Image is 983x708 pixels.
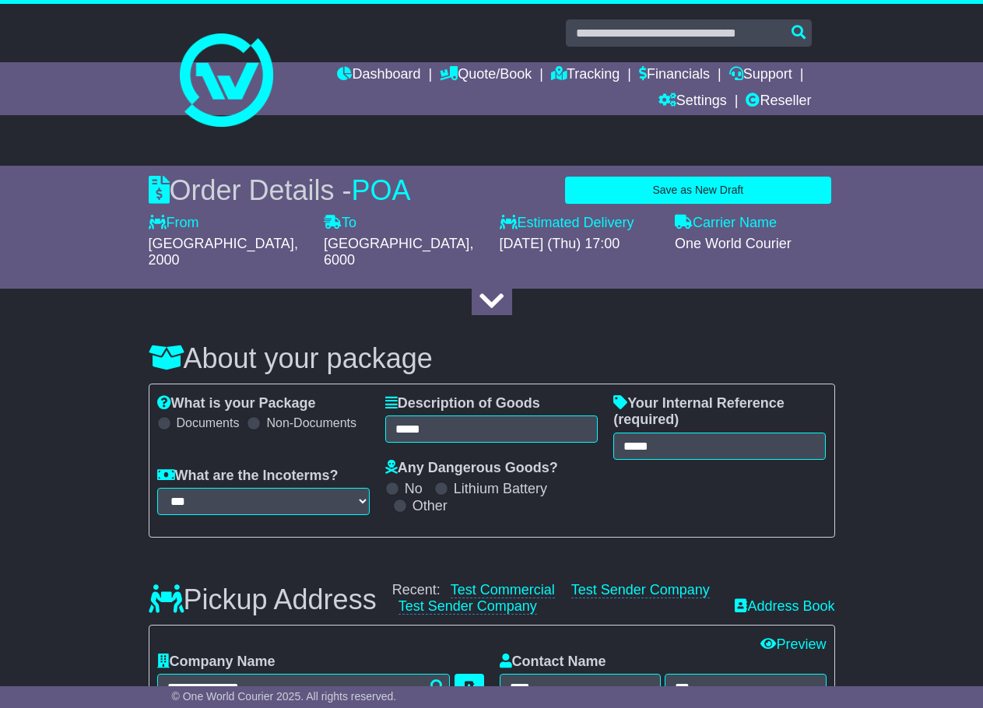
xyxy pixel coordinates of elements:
label: Documents [177,415,240,430]
span: , 2000 [149,236,298,268]
label: No [405,481,423,498]
a: Financials [639,62,710,89]
a: Dashboard [337,62,420,89]
label: Your Internal Reference (required) [613,395,826,429]
button: Save as New Draft [565,177,830,204]
label: Non-Documents [266,415,356,430]
span: © One World Courier 2025. All rights reserved. [172,690,397,703]
label: From [149,215,199,232]
label: Description of Goods [385,395,540,412]
label: What are the Incoterms? [157,468,339,485]
span: [GEOGRAPHIC_DATA] [149,236,294,251]
label: Other [413,498,448,515]
h3: Pickup Address [149,584,377,615]
a: Test Commercial [451,582,555,598]
a: Test Sender Company [398,598,537,615]
div: One World Courier [675,236,835,253]
label: Estimated Delivery [500,215,660,232]
a: Settings [658,89,727,115]
label: What is your Package [157,395,316,412]
h3: About your package [149,343,835,374]
a: Reseller [746,89,811,115]
label: Lithium Battery [454,481,547,498]
span: [GEOGRAPHIC_DATA] [324,236,469,251]
span: , 6000 [324,236,473,268]
span: POA [352,174,411,206]
label: Company Name [157,654,276,671]
a: Test Sender Company [571,582,710,598]
a: Address Book [735,598,834,615]
label: Any Dangerous Goods? [385,460,558,477]
div: Order Details - [149,173,411,207]
a: Preview [760,636,826,652]
label: To [324,215,356,232]
label: Contact Name [500,654,606,671]
div: Recent: [392,582,720,615]
label: Carrier Name [675,215,777,232]
div: [DATE] (Thu) 17:00 [500,236,660,253]
a: Support [729,62,792,89]
a: Quote/Book [440,62,532,89]
a: Tracking [551,62,620,89]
